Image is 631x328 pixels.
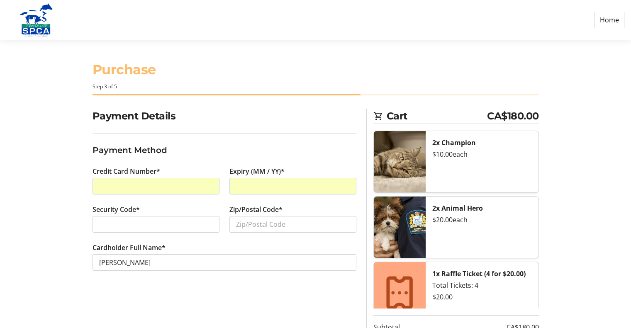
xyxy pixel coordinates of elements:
input: Zip/Postal Code [229,216,356,233]
input: Card Holder Name [93,254,356,271]
div: $20.00 [432,292,532,302]
iframe: Secure card number input frame [99,181,213,191]
div: $10.00 each [432,149,532,159]
strong: 2x Animal Hero [432,204,483,213]
label: Expiry (MM / YY)* [229,166,285,176]
div: Step 3 of 5 [93,83,539,90]
iframe: Secure CVC input frame [99,219,213,229]
h1: Purchase [93,60,539,80]
label: Cardholder Full Name* [93,243,166,253]
div: $20.00 each [432,215,532,225]
strong: 2x Champion [432,138,476,147]
span: CA$180.00 [487,109,539,124]
label: Zip/Postal Code* [229,204,283,214]
strong: 1x Raffle Ticket (4 for $20.00) [432,269,526,278]
span: Cart [387,109,487,124]
h3: Payment Method [93,144,356,156]
img: Animal Hero [374,197,426,258]
img: Champion [374,131,426,192]
a: Home [594,12,624,28]
label: Security Code* [93,204,140,214]
img: Alberta SPCA's Logo [7,3,66,36]
label: Credit Card Number* [93,166,160,176]
div: Total Tickets: 4 [432,280,532,290]
h2: Payment Details [93,109,356,124]
iframe: Secure expiration date input frame [236,181,350,191]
